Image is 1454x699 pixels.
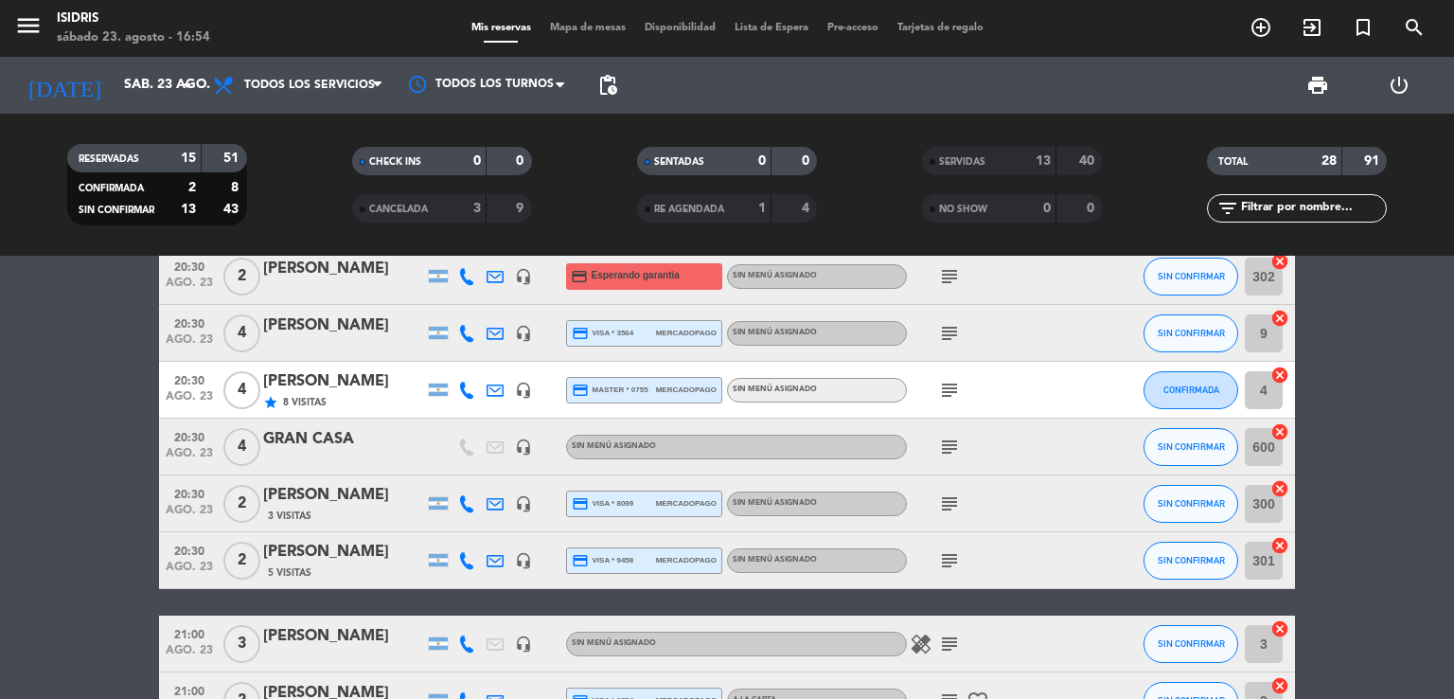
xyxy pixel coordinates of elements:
[515,552,532,569] i: headset_mic
[1270,676,1289,695] i: cancel
[57,28,210,47] div: sábado 23. agosto - 16:54
[1036,154,1051,168] strong: 13
[268,565,311,581] span: 5 Visitas
[166,447,213,469] span: ago. 23
[268,509,311,524] span: 3 Visitas
[516,154,527,168] strong: 0
[231,181,242,194] strong: 8
[1144,485,1238,523] button: SIN CONFIRMAR
[263,624,424,649] div: [PERSON_NAME]
[572,325,589,342] i: credit_card
[938,633,961,655] i: subject
[938,436,961,458] i: subject
[1144,371,1238,409] button: CONFIRMADA
[166,277,213,298] span: ago. 23
[733,329,817,336] span: Sin menú asignado
[1364,154,1383,168] strong: 91
[263,395,278,410] i: star
[938,493,961,515] i: subject
[166,644,213,666] span: ago. 23
[541,23,635,33] span: Mapa de mesas
[758,154,766,168] strong: 0
[656,497,717,510] span: mercadopago
[263,314,424,338] div: [PERSON_NAME]
[1239,198,1386,219] input: Filtrar por nombre...
[166,368,213,390] span: 20:30
[223,625,260,663] span: 3
[572,495,633,512] span: visa * 8099
[1270,252,1289,271] i: cancel
[263,369,424,394] div: [PERSON_NAME]
[758,202,766,215] strong: 1
[223,314,260,352] span: 4
[263,483,424,508] div: [PERSON_NAME]
[802,154,813,168] strong: 0
[473,154,481,168] strong: 0
[1270,422,1289,441] i: cancel
[938,322,961,345] i: subject
[572,552,589,569] i: credit_card
[166,333,213,355] span: ago. 23
[462,23,541,33] span: Mis reservas
[938,265,961,288] i: subject
[1270,479,1289,498] i: cancel
[1270,536,1289,555] i: cancel
[515,495,532,512] i: headset_mic
[263,427,424,452] div: GRAN CASA
[1144,542,1238,580] button: SIN CONFIRMAR
[14,11,43,46] button: menu
[473,202,481,215] strong: 3
[516,202,527,215] strong: 9
[223,203,242,216] strong: 43
[166,561,213,582] span: ago. 23
[244,79,375,92] span: Todos los servicios
[515,325,532,342] i: headset_mic
[1144,314,1238,352] button: SIN CONFIRMAR
[725,23,818,33] span: Lista de Espera
[1158,498,1225,509] span: SIN CONFIRMAR
[818,23,888,33] span: Pre-acceso
[515,268,532,285] i: headset_mic
[571,268,588,285] i: credit_card
[1358,57,1440,114] div: LOG OUT
[515,382,532,399] i: headset_mic
[572,325,633,342] span: visa * 3564
[166,312,213,333] span: 20:30
[1270,309,1289,328] i: cancel
[1158,271,1225,281] span: SIN CONFIRMAR
[1352,16,1374,39] i: turned_in_not
[654,205,724,214] span: RE AGENDADA
[1043,202,1051,215] strong: 0
[938,549,961,572] i: subject
[223,542,260,580] span: 2
[1218,157,1248,167] span: TOTAL
[1403,16,1426,39] i: search
[596,74,619,97] span: pending_actions
[572,442,656,450] span: Sin menú asignado
[181,203,196,216] strong: 13
[572,382,648,399] span: master * 0755
[1216,197,1239,220] i: filter_list
[14,11,43,40] i: menu
[888,23,993,33] span: Tarjetas de regalo
[1158,638,1225,649] span: SIN CONFIRMAR
[572,639,656,647] span: Sin menú asignado
[166,255,213,277] span: 20:30
[1270,366,1289,385] i: cancel
[939,205,987,214] span: NO SHOW
[1306,74,1329,97] span: print
[223,371,260,409] span: 4
[939,157,985,167] span: SERVIDAS
[1270,619,1289,638] i: cancel
[656,327,717,339] span: mercadopago
[166,504,213,526] span: ago. 23
[166,539,213,561] span: 20:30
[656,554,717,566] span: mercadopago
[1158,328,1225,338] span: SIN CONFIRMAR
[263,540,424,565] div: [PERSON_NAME]
[910,633,932,655] i: healing
[1388,74,1410,97] i: power_settings_new
[223,258,260,296] span: 2
[515,636,532,653] i: headset_mic
[223,428,260,466] span: 4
